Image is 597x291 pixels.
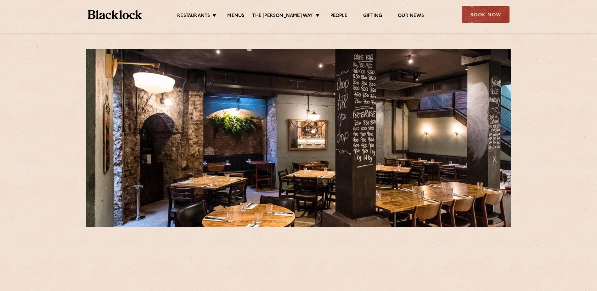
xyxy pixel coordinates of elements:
a: Our News [398,13,424,20]
a: The [PERSON_NAME] Way [252,13,313,20]
a: Gifting [363,13,382,20]
a: People [330,13,347,20]
div: Book Now [462,6,510,23]
img: BL_Textured_Logo-footer-cropped.svg [88,10,142,19]
a: Restaurants [177,13,210,20]
a: Menus [227,13,244,20]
